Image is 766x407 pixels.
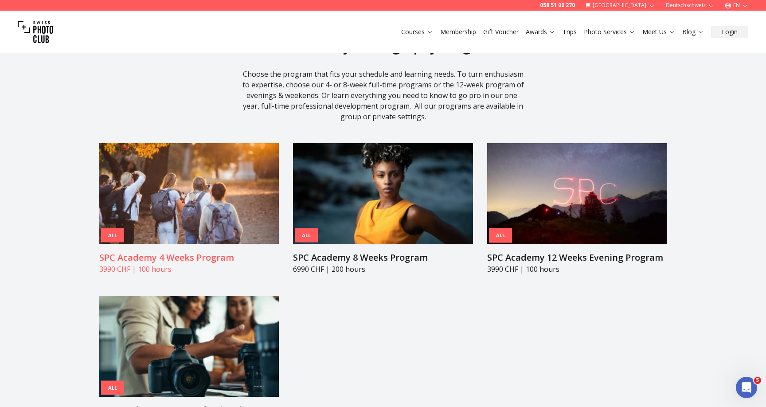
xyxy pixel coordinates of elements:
[559,26,580,38] button: Trips
[293,251,473,264] h3: SPC Academy 8 Weeks Program
[99,296,279,397] img: SPC Academy 1 Year Professional Photography Program
[679,26,707,38] button: Blog
[736,377,757,398] iframe: Intercom live chat
[489,228,512,243] div: All
[754,377,761,384] span: 5
[241,69,525,122] div: Choose the program that fits your schedule and learning needs. To turn enthusiasm to expertise, c...
[639,26,679,38] button: Meet Us
[293,143,473,244] img: SPC Academy 8 Weeks Program
[101,228,124,243] div: All
[295,228,318,243] div: All
[480,26,522,38] button: Gift Voucher
[642,27,675,36] a: Meet Us
[487,143,667,244] img: SPC Academy 12 Weeks Evening Program
[18,14,53,50] img: Swiss photo club
[540,2,575,9] a: 058 51 00 270
[487,143,667,274] a: SPC Academy 12 Weeks Evening ProgramAllSPC Academy 12 Weeks Evening Program3990 CHF | 100 hours
[99,39,667,55] h2: SPC Academy Photography Programs
[293,264,473,274] p: 6990 CHF | 200 hours
[563,27,577,36] a: Trips
[398,26,437,38] button: Courses
[99,143,279,244] img: SPC Academy 4 Weeks Program
[99,143,279,274] a: SPC Academy 4 Weeks ProgramAllSPC Academy 4 Weeks Program3990 CHF | 100 hours
[584,27,635,36] a: Photo Services
[487,251,667,264] h3: SPC Academy 12 Weeks Evening Program
[437,26,480,38] button: Membership
[711,26,748,38] button: Login
[522,26,559,38] button: Awards
[580,26,639,38] button: Photo Services
[99,251,279,264] h3: SPC Academy 4 Weeks Program
[682,27,704,36] a: Blog
[99,264,279,274] p: 3990 CHF | 100 hours
[487,264,667,274] p: 3990 CHF | 100 hours
[483,27,519,36] a: Gift Voucher
[293,143,473,274] a: SPC Academy 8 Weeks ProgramAllSPC Academy 8 Weeks Program6990 CHF | 200 hours
[440,27,476,36] a: Membership
[401,27,433,36] a: Courses
[526,27,555,36] a: Awards
[101,380,124,395] div: All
